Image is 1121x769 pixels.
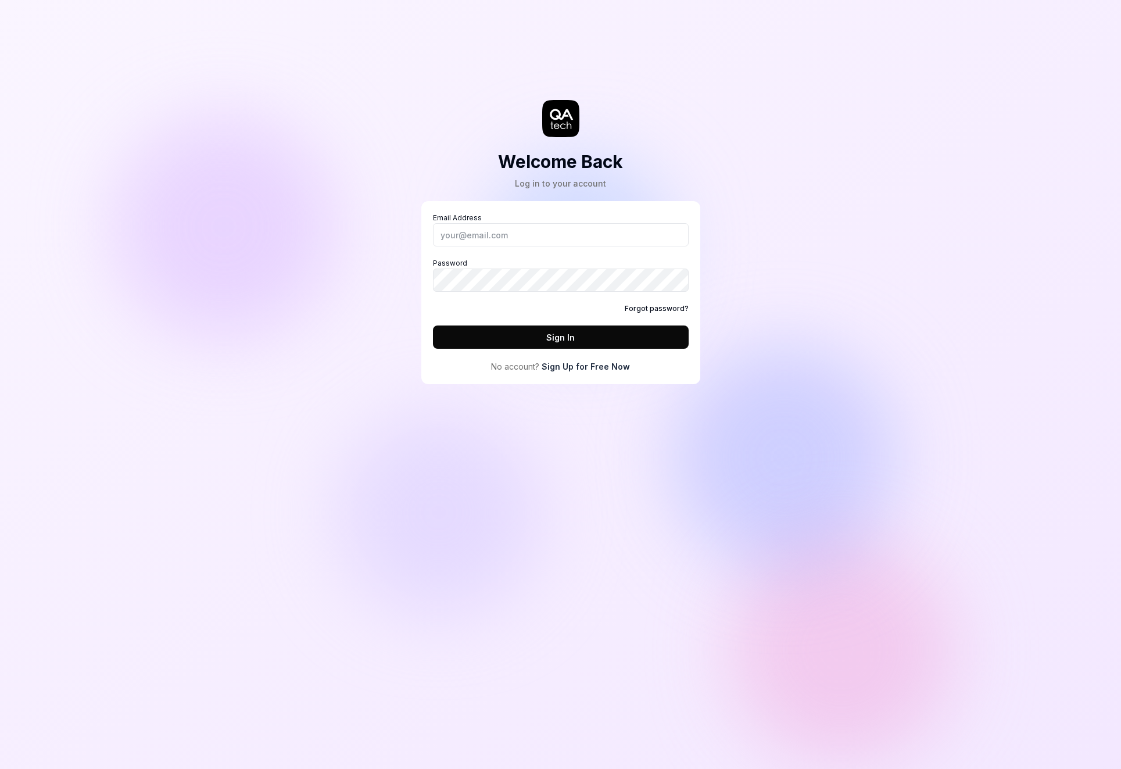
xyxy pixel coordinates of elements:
[433,326,689,349] button: Sign In
[498,177,623,189] div: Log in to your account
[433,269,689,292] input: Password
[542,360,630,373] a: Sign Up for Free Now
[491,360,539,373] span: No account?
[433,258,689,292] label: Password
[433,213,689,246] label: Email Address
[433,223,689,246] input: Email Address
[625,303,689,314] a: Forgot password?
[498,149,623,175] h2: Welcome Back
